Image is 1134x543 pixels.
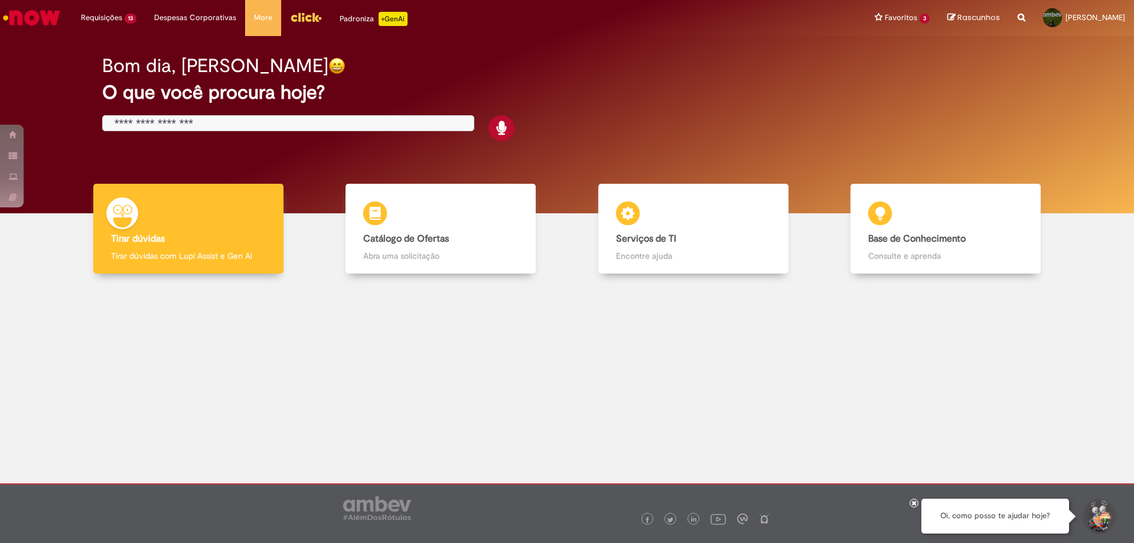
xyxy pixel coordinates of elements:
a: Tirar dúvidas Tirar dúvidas com Lupi Assist e Gen Ai [62,184,315,274]
span: Favoritos [885,12,917,24]
b: Base de Conhecimento [868,233,966,245]
img: logo_footer_twitter.png [667,517,673,523]
img: logo_footer_naosei.png [759,513,770,524]
img: ServiceNow [1,6,62,30]
p: Consulte e aprenda [868,250,1023,262]
p: +GenAi [379,12,408,26]
a: Serviços de TI Encontre ajuda [567,184,820,274]
a: Base de Conhecimento Consulte e aprenda [820,184,1073,274]
img: logo_footer_linkedin.png [691,516,697,524]
img: click_logo_yellow_360x200.png [290,8,322,26]
b: Serviços de TI [616,233,676,245]
img: logo_footer_facebook.png [644,517,650,523]
h2: O que você procura hoje? [102,82,1032,103]
span: Despesas Corporativas [154,12,236,24]
span: 13 [125,14,136,24]
img: happy-face.png [328,57,346,74]
span: 3 [920,14,930,24]
button: Iniciar Conversa de Suporte [1081,499,1116,534]
span: [PERSON_NAME] [1065,12,1125,22]
p: Abra uma solicitação [363,250,518,262]
img: logo_footer_workplace.png [737,513,748,524]
div: Oi, como posso te ajudar hoje? [921,499,1069,534]
h2: Bom dia, [PERSON_NAME] [102,56,328,76]
b: Catálogo de Ofertas [363,233,449,245]
span: Rascunhos [957,12,1000,23]
img: logo_footer_youtube.png [711,511,726,526]
a: Rascunhos [947,12,1000,24]
img: logo_footer_ambev_rotulo_gray.png [343,496,411,520]
span: Requisições [81,12,122,24]
span: More [254,12,272,24]
b: Tirar dúvidas [111,233,165,245]
p: Encontre ajuda [616,250,771,262]
a: Catálogo de Ofertas Abra uma solicitação [315,184,568,274]
div: Padroniza [340,12,408,26]
p: Tirar dúvidas com Lupi Assist e Gen Ai [111,250,266,262]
